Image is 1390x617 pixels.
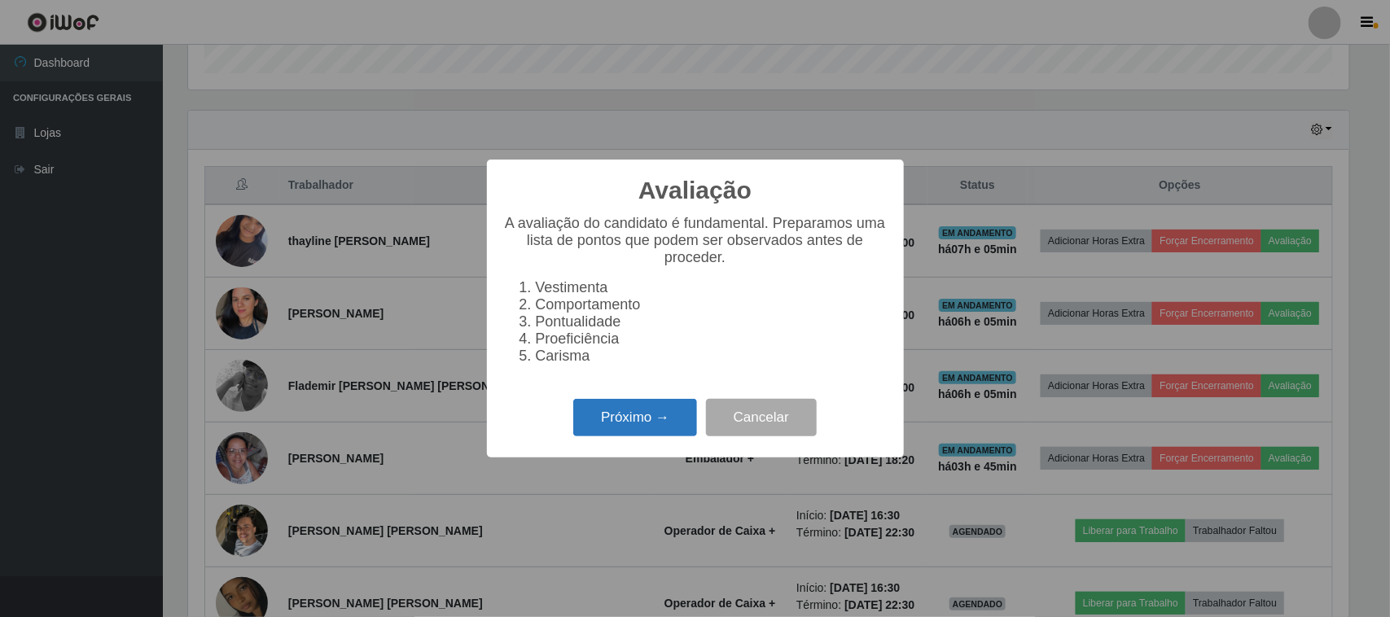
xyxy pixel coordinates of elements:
[503,215,888,266] p: A avaliação do candidato é fundamental. Preparamos uma lista de pontos que podem ser observados a...
[536,330,888,348] li: Proeficiência
[536,348,888,365] li: Carisma
[638,176,752,205] h2: Avaliação
[536,313,888,330] li: Pontualidade
[536,296,888,313] li: Comportamento
[573,399,697,437] button: Próximo →
[706,399,817,437] button: Cancelar
[536,279,888,296] li: Vestimenta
